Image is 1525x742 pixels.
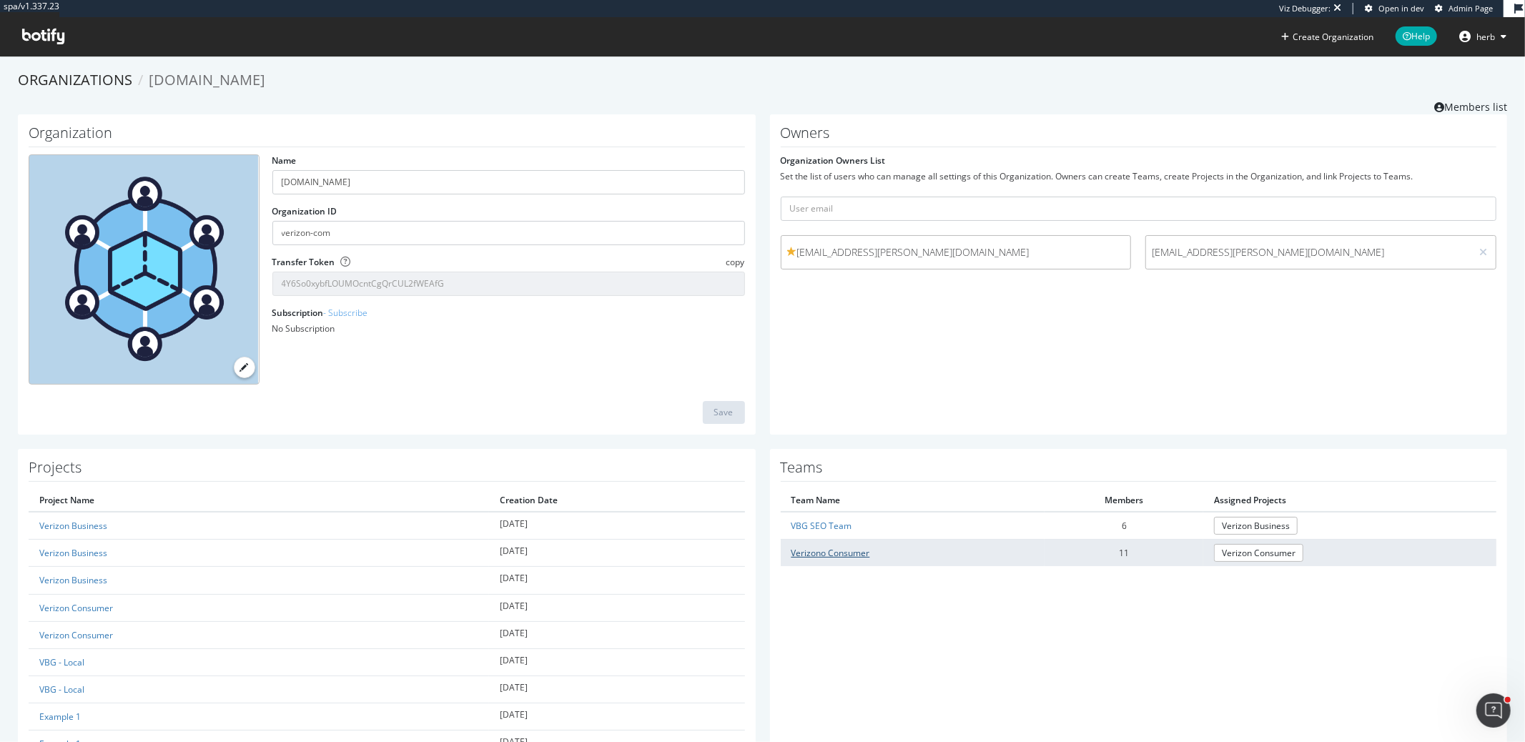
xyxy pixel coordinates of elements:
span: copy [726,256,745,268]
th: Members [1045,489,1203,512]
a: Members list [1434,97,1507,114]
td: 11 [1045,540,1203,567]
a: Verizon Business [39,520,107,532]
a: Organizations [18,70,132,89]
td: [DATE] [489,594,744,621]
span: Open in dev [1378,3,1424,14]
a: Admin Page [1435,3,1493,14]
td: [DATE] [489,621,744,648]
label: Organization ID [272,205,337,217]
a: VBG - Local [39,683,84,696]
th: Project Name [29,489,489,512]
h1: Organization [29,125,745,147]
div: Viz Debugger: [1279,3,1331,14]
h1: Teams [781,460,1497,482]
td: [DATE] [489,703,744,731]
iframe: Intercom live chat [1476,693,1511,728]
th: Team Name [781,489,1045,512]
label: Organization Owners List [781,154,886,167]
a: Verizon Business [39,547,107,559]
a: Verizono Consumer [791,547,870,559]
input: User email [781,197,1497,221]
a: Verizon Business [39,574,107,586]
th: Creation Date [489,489,744,512]
button: Create Organization [1280,30,1374,44]
input: name [272,170,745,194]
td: 6 [1045,512,1203,540]
a: Example 1 [39,711,81,723]
a: VBG SEO Team [791,520,852,532]
span: [EMAIL_ADDRESS][PERSON_NAME][DOMAIN_NAME] [1152,245,1465,259]
label: Transfer Token [272,256,335,268]
div: Set the list of users who can manage all settings of this Organization. Owners can create Teams, ... [781,170,1497,182]
div: Save [714,406,734,418]
a: Open in dev [1365,3,1424,14]
a: Verizon Consumer [39,602,113,614]
td: [DATE] [489,567,744,594]
th: Assigned Projects [1203,489,1496,512]
span: herb [1476,31,1495,43]
a: VBG - Local [39,656,84,668]
input: Organization ID [272,221,745,245]
td: [DATE] [489,540,744,567]
span: Admin Page [1448,3,1493,14]
span: Help [1396,26,1437,46]
td: [DATE] [489,512,744,540]
span: [EMAIL_ADDRESS][PERSON_NAME][DOMAIN_NAME] [787,245,1125,259]
div: No Subscription [272,322,745,335]
a: - Subscribe [324,307,368,319]
button: Save [703,401,745,424]
a: Verizon Consumer [1214,544,1303,562]
td: [DATE] [489,648,744,676]
a: Verizon Business [1214,517,1298,535]
h1: Owners [781,125,1497,147]
a: Verizon Consumer [39,629,113,641]
label: Subscription [272,307,368,319]
label: Name [272,154,297,167]
ol: breadcrumbs [18,70,1507,91]
span: [DOMAIN_NAME] [149,70,265,89]
h1: Projects [29,460,745,482]
td: [DATE] [489,676,744,703]
button: herb [1448,25,1518,48]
